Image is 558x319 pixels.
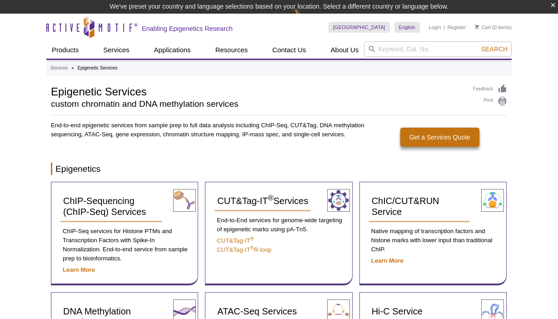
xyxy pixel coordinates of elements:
[369,227,497,254] p: Native mapping of transcription factors and histone marks with lower input than traditional ChIP.
[46,41,84,59] a: Products
[329,22,390,33] a: [GEOGRAPHIC_DATA]
[475,22,512,33] li: (0 items)
[250,245,254,250] sup: ®
[364,41,512,57] input: Keyword, Cat. No.
[267,41,311,59] a: Contact Us
[217,306,297,316] span: ATAC-Seq Services
[60,191,162,222] a: ChIP-Sequencing (ChIP-Seq) Services
[210,41,254,59] a: Resources
[473,96,507,106] a: Print
[50,64,68,72] a: Services
[51,100,464,108] h2: custom chromatin and DNA methylation services
[394,22,420,33] a: English
[214,191,311,211] a: CUT&Tag-IT®Services
[63,196,146,217] span: ChIP-Sequencing (ChIP-Seq) Services
[369,191,470,222] a: ChIC/CUT&RUN Service
[294,7,318,28] img: Change Here
[268,194,273,203] sup: ®
[71,65,74,70] li: »
[250,236,254,241] sup: ®
[475,25,479,29] img: Your Cart
[51,121,365,139] p: End-to-end epigenetic services from sample prep to full data analysis including ChIP-Seq, CUT&Tag...
[217,246,271,253] a: CUT&Tag-IT®R-loop
[478,45,510,53] button: Search
[149,41,196,59] a: Applications
[142,25,233,33] h2: Enabling Epigenetics Research
[443,22,445,33] li: |
[217,196,308,206] span: CUT&Tag-IT Services
[372,306,423,316] span: Hi-C Service
[473,84,507,94] a: Feedback
[372,196,439,217] span: ChIC/CUT&RUN Service
[429,24,441,30] a: Login
[63,266,95,273] a: Learn More
[51,163,507,175] h2: Epigenetics
[371,257,404,264] a: Learn More
[51,84,464,98] h1: Epigenetic Services
[217,237,254,244] a: CUT&Tag-IT®
[481,45,508,53] span: Search
[400,128,479,147] a: Get a Services Quote
[325,41,364,59] a: About Us
[214,216,343,234] p: End-to-End services for genome-wide targeting of epigenetic marks using pA-Tn5.
[77,65,117,70] li: Epigenetic Services
[173,189,196,212] img: ChIP-Seq Services
[98,41,135,59] a: Services
[481,189,504,212] img: ChIC/CUT&RUN Service
[327,189,350,212] img: CUT&Tag-IT® Services
[60,227,189,263] p: ChIP-Seq services for Histone PTMs and Transcription Factors with Spike-In Normalization. End-to-...
[475,24,491,30] a: Cart
[447,24,466,30] a: Register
